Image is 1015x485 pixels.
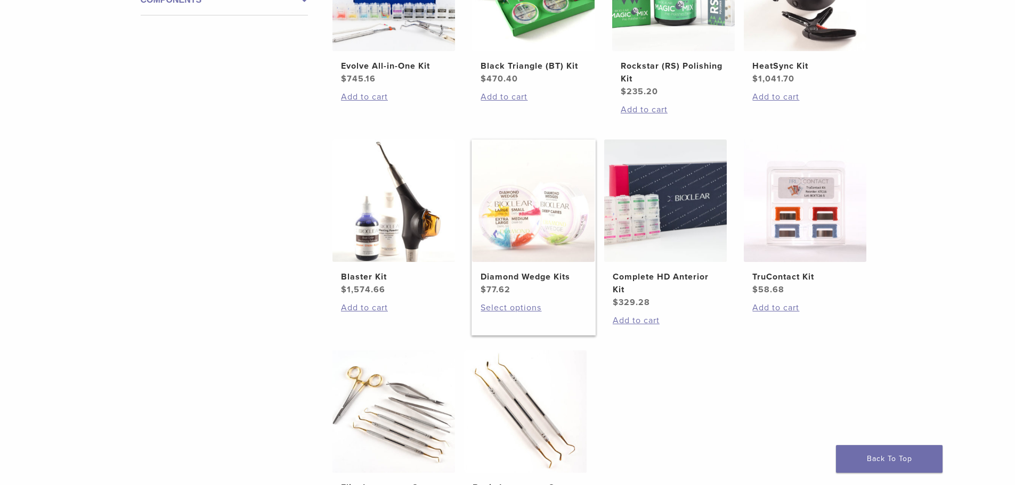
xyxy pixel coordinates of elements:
a: Diamond Wedge KitsDiamond Wedge Kits $77.62 [472,139,596,296]
span: $ [752,284,758,295]
h2: TruContact Kit [752,270,858,283]
h2: Diamond Wedge Kits [481,270,586,283]
img: Complete HD Anterior Kit [604,139,727,262]
h2: HeatSync Kit [752,60,858,72]
bdi: 77.62 [481,284,510,295]
a: Add to cart: “Complete HD Anterior Kit” [613,314,718,327]
a: Add to cart: “TruContact Kit” [752,301,858,314]
a: Add to cart: “Rockstar (RS) Polishing Kit” [621,103,726,116]
a: Back To Top [836,445,943,473]
bdi: 329.28 [613,297,650,308]
h2: Evolve All-in-One Kit [341,60,446,72]
a: TruContact KitTruContact Kit $58.68 [743,139,867,296]
span: $ [341,284,347,295]
h2: Black Triangle (BT) Kit [481,60,586,72]
a: Add to cart: “Blaster Kit” [341,301,446,314]
img: TruContact Kit [744,139,866,262]
a: Add to cart: “Evolve All-in-One Kit” [341,91,446,103]
img: Basic Instrument Set [464,350,587,473]
bdi: 1,041.70 [752,73,794,84]
a: Blaster KitBlaster Kit $1,574.66 [332,139,456,296]
bdi: 58.68 [752,284,784,295]
a: Add to cart: “Black Triangle (BT) Kit” [481,91,586,103]
bdi: 745.16 [341,73,376,84]
h2: Complete HD Anterior Kit [613,270,718,296]
img: Elite Instrument Set [332,350,455,473]
img: Blaster Kit [332,139,455,262]
a: Complete HD Anterior KitComplete HD Anterior Kit $329.28 [604,139,728,309]
img: Diamond Wedge Kits [472,139,595,262]
h2: Rockstar (RS) Polishing Kit [621,60,726,85]
a: Add to cart: “HeatSync Kit” [752,91,858,103]
span: $ [341,73,347,84]
span: $ [481,284,486,295]
span: $ [621,86,627,97]
bdi: 235.20 [621,86,658,97]
bdi: 470.40 [481,73,518,84]
span: $ [481,73,486,84]
bdi: 1,574.66 [341,284,385,295]
a: Select options for “Diamond Wedge Kits” [481,301,586,314]
span: $ [752,73,758,84]
span: $ [613,297,619,308]
h2: Blaster Kit [341,270,446,283]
